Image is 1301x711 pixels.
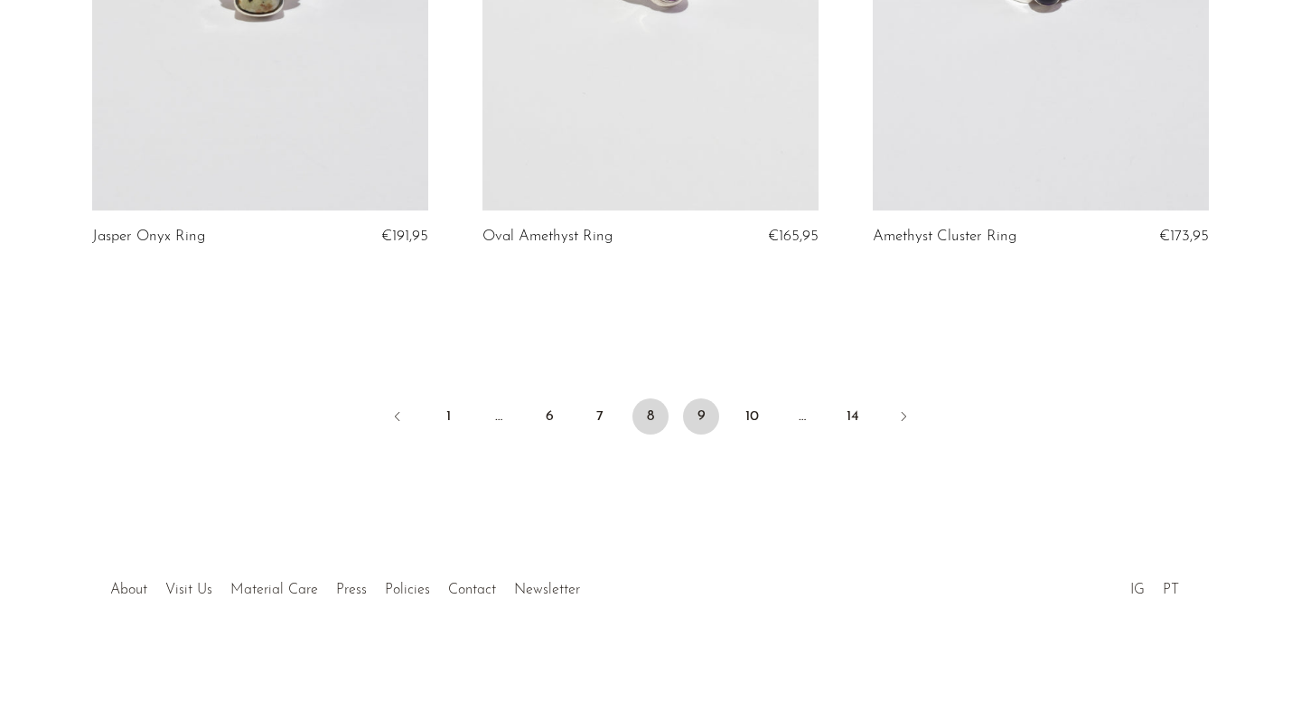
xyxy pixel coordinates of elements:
a: Material Care [230,583,318,597]
a: 7 [582,398,618,435]
a: Next [885,398,922,438]
span: … [481,398,517,435]
ul: Social Medias [1121,568,1188,603]
a: Policies [385,583,430,597]
span: … [784,398,820,435]
a: 14 [835,398,871,435]
a: Amethyst Cluster Ring [873,229,1016,245]
a: 6 [531,398,567,435]
a: Contact [448,583,496,597]
a: Visit Us [165,583,212,597]
a: 9 [683,398,719,435]
a: 1 [430,398,466,435]
a: 10 [734,398,770,435]
span: €165,95 [768,229,819,244]
a: IG [1130,583,1145,597]
a: About [110,583,147,597]
span: €173,95 [1159,229,1209,244]
a: PT [1163,583,1179,597]
span: 8 [632,398,669,435]
a: Jasper Onyx Ring [92,229,205,245]
span: €191,95 [381,229,428,244]
a: Press [336,583,367,597]
a: Oval Amethyst Ring [482,229,613,245]
ul: Quick links [101,568,589,603]
a: Previous [379,398,416,438]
